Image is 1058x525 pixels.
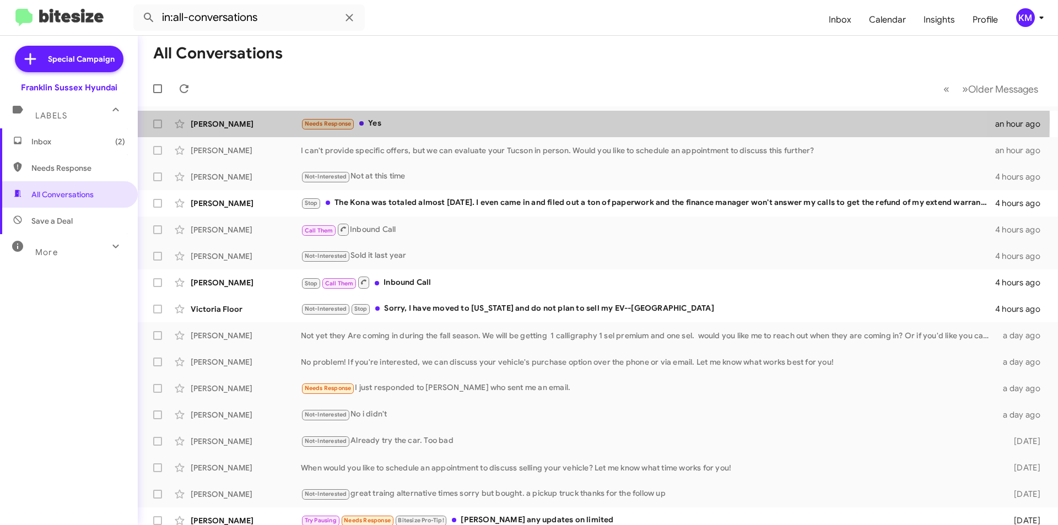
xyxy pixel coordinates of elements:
[153,45,283,62] h1: All Conversations
[35,247,58,257] span: More
[301,223,995,236] div: Inbound Call
[995,171,1049,182] div: 4 hours ago
[191,383,301,394] div: [PERSON_NAME]
[15,46,123,72] a: Special Campaign
[964,4,1007,36] a: Profile
[133,4,365,31] input: Search
[191,436,301,447] div: [PERSON_NAME]
[937,78,956,100] button: Previous
[305,411,347,418] span: Not-Interested
[305,517,337,524] span: Try Pausing
[301,250,995,262] div: Sold it last year
[305,199,318,207] span: Stop
[48,53,115,64] span: Special Campaign
[301,435,996,447] div: Already try the car. Too bad
[31,215,73,226] span: Save a Deal
[191,304,301,315] div: Victoria Floor
[344,517,391,524] span: Needs Response
[191,489,301,500] div: [PERSON_NAME]
[191,118,301,129] div: [PERSON_NAME]
[301,382,996,394] div: I just responded to [PERSON_NAME] who sent me an email.
[301,356,996,367] div: No problem! If you're interested, we can discuss your vehicle's purchase option over the phone or...
[305,120,352,127] span: Needs Response
[191,171,301,182] div: [PERSON_NAME]
[820,4,860,36] a: Inbox
[301,197,995,209] div: The Kona was totaled almost [DATE]. I even came in and filed out a ton of paperwork and the finan...
[956,78,1045,100] button: Next
[325,280,354,287] span: Call Them
[305,252,347,259] span: Not-Interested
[398,517,444,524] span: Bitesize Pro-Tip!
[1007,8,1046,27] button: KM
[31,189,94,200] span: All Conversations
[301,117,995,130] div: Yes
[305,385,352,392] span: Needs Response
[995,304,1049,315] div: 4 hours ago
[995,224,1049,235] div: 4 hours ago
[301,302,995,315] div: Sorry, I have moved to [US_STATE] and do not plan to sell my EV--[GEOGRAPHIC_DATA]
[915,4,964,36] a: Insights
[191,462,301,473] div: [PERSON_NAME]
[191,198,301,209] div: [PERSON_NAME]
[191,409,301,420] div: [PERSON_NAME]
[301,330,996,341] div: Not yet they Are coming in during the fall season. We will be getting 1 calligraphy 1 sel premium...
[996,330,1049,341] div: a day ago
[996,436,1049,447] div: [DATE]
[996,356,1049,367] div: a day ago
[1016,8,1035,27] div: KM
[962,82,968,96] span: »
[305,490,347,497] span: Not-Interested
[21,82,117,93] div: Franklin Sussex Hyundai
[191,330,301,341] div: [PERSON_NAME]
[943,82,949,96] span: «
[996,462,1049,473] div: [DATE]
[937,78,1045,100] nav: Page navigation example
[191,145,301,156] div: [PERSON_NAME]
[301,145,995,156] div: I can't provide specific offers, but we can evaluate your Tucson in person. Would you like to sch...
[31,136,125,147] span: Inbox
[301,408,996,421] div: No i didn't
[301,275,995,289] div: Inbound Call
[35,111,67,121] span: Labels
[996,409,1049,420] div: a day ago
[968,83,1038,95] span: Older Messages
[860,4,915,36] a: Calendar
[995,145,1049,156] div: an hour ago
[115,136,125,147] span: (2)
[31,163,125,174] span: Needs Response
[995,277,1049,288] div: 4 hours ago
[305,305,347,312] span: Not-Interested
[996,489,1049,500] div: [DATE]
[354,305,368,312] span: Stop
[305,173,347,180] span: Not-Interested
[305,280,318,287] span: Stop
[305,437,347,445] span: Not-Interested
[191,251,301,262] div: [PERSON_NAME]
[995,198,1049,209] div: 4 hours ago
[995,118,1049,129] div: an hour ago
[301,170,995,183] div: Not at this time
[995,251,1049,262] div: 4 hours ago
[191,277,301,288] div: [PERSON_NAME]
[305,227,333,234] span: Call Them
[301,488,996,500] div: great traing alternative times sorry but bought. a pickup truck thanks for the follow up
[301,462,996,473] div: When would you like to schedule an appointment to discuss selling your vehicle? Let me know what ...
[191,224,301,235] div: [PERSON_NAME]
[191,356,301,367] div: [PERSON_NAME]
[996,383,1049,394] div: a day ago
